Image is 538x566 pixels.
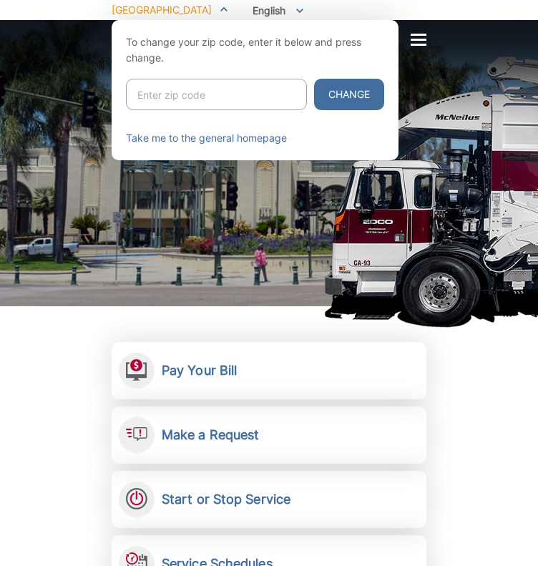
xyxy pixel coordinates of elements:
[112,4,212,16] span: [GEOGRAPHIC_DATA]
[126,130,287,146] a: Take me to the general homepage
[126,34,384,66] p: To change your zip code, enter it below and press change.
[314,79,384,110] button: Change
[126,79,307,110] input: Enter zip code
